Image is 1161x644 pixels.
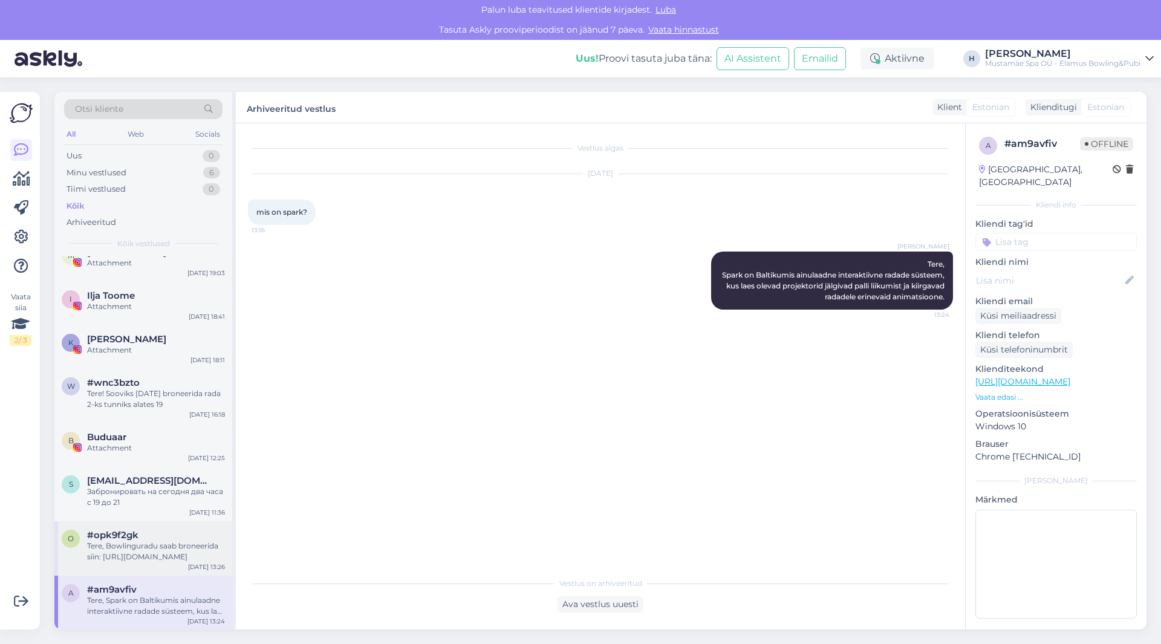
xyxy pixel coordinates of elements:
span: I [70,294,72,304]
div: [DATE] 16:18 [189,410,225,419]
p: Kliendi tag'id [975,218,1137,230]
div: [DATE] 13:24 [187,617,225,626]
div: Web [125,126,146,142]
div: Küsi telefoninumbrit [975,342,1073,358]
div: Забронировать на сегодня два часа с 19 до 21 [87,486,225,508]
p: Windows 10 [975,420,1137,433]
div: [DATE] 11:36 [189,508,225,517]
div: [DATE] 12:25 [188,454,225,463]
span: a [68,588,74,597]
span: #am9avfiv [87,584,137,595]
div: 0 [203,183,220,195]
div: Kõik [67,200,84,212]
div: Aktiivne [860,48,934,70]
span: Offline [1080,137,1133,151]
div: Socials [193,126,223,142]
div: Klienditugi [1026,101,1077,114]
p: Chrome [TECHNICAL_ID] [975,450,1137,463]
span: 13:24 [904,310,949,319]
div: Tere! Sooviks [DATE] broneerida rada 2-ks tunniks alates 19 [87,388,225,410]
div: Minu vestlused [67,167,126,179]
div: Ava vestlus uuesti [558,596,643,613]
p: Klienditeekond [975,363,1137,376]
p: Kliendi email [975,295,1137,308]
div: Vaata siia [10,291,31,346]
label: Arhiveeritud vestlus [247,99,336,115]
div: Proovi tasuta juba täna: [576,51,712,66]
div: Kliendi info [975,200,1137,210]
span: s [69,480,73,489]
p: Vaata edasi ... [975,392,1137,403]
p: Kliendi telefon [975,329,1137,342]
input: Lisa nimi [976,274,1123,287]
div: 0 [203,150,220,162]
span: Luba [652,4,680,15]
span: saha198727@ukr.net [87,475,213,486]
div: [PERSON_NAME] [975,475,1137,486]
span: M [68,251,74,260]
p: Brauser [975,438,1137,450]
span: [PERSON_NAME] [897,242,949,251]
span: o [68,534,74,543]
img: Askly Logo [10,102,33,125]
div: [DATE] 19:03 [187,268,225,278]
span: 13:16 [252,226,297,235]
p: Kliendi nimi [975,256,1137,268]
div: Attachment [87,258,225,268]
a: [URL][DOMAIN_NAME] [975,376,1070,387]
div: # am9avfiv [1004,137,1080,151]
span: Kõik vestlused [117,238,170,249]
button: AI Assistent [717,47,789,70]
span: Vestlus on arhiveeritud [559,578,642,589]
span: #opk9f2gk [87,530,138,541]
span: B [68,436,74,445]
button: Emailid [794,47,846,70]
div: Attachment [87,301,225,312]
div: 2 / 3 [10,335,31,346]
div: Vestlus algas [248,143,953,154]
span: Estonian [972,101,1009,114]
span: a [986,141,991,150]
div: Attachment [87,345,225,356]
span: Estonian [1087,101,1124,114]
div: Tiimi vestlused [67,183,126,195]
p: Märkmed [975,493,1137,506]
div: Klient [932,101,962,114]
div: H [963,50,980,67]
a: [PERSON_NAME]Mustamäe Spa OÜ - Elamus Bowling&Pubi [985,49,1154,68]
div: 6 [203,167,220,179]
div: Arhiveeritud [67,216,116,229]
div: [DATE] 18:11 [190,356,225,365]
span: K [68,338,74,347]
p: Operatsioonisüsteem [975,408,1137,420]
div: [DATE] [248,168,953,179]
div: All [64,126,78,142]
div: [DATE] 13:26 [188,562,225,571]
span: w [67,382,75,391]
div: [GEOGRAPHIC_DATA], [GEOGRAPHIC_DATA] [979,163,1113,189]
div: Uus [67,150,82,162]
div: [DATE] 18:41 [189,312,225,321]
span: Kristiina Siirus [87,334,166,345]
span: #wnc3bzto [87,377,140,388]
div: [PERSON_NAME] [985,49,1140,59]
span: mis on spark? [256,207,307,216]
div: Tere, Spark on Baltikumis ainulaadne interaktiivne radade süsteem, kus laes olevad projektorid jä... [87,595,225,617]
input: Lisa tag [975,233,1137,251]
span: Buduaar [87,432,126,443]
div: Mustamäe Spa OÜ - Elamus Bowling&Pubi [985,59,1140,68]
a: Vaata hinnastust [645,24,723,35]
span: Otsi kliente [75,103,123,115]
b: Uus! [576,53,599,64]
div: Attachment [87,443,225,454]
span: Ilja Toome [87,290,135,301]
div: Küsi meiliaadressi [975,308,1061,324]
div: Tere, Bowlinguradu saab broneerida siin: [URL][DOMAIN_NAME] [87,541,225,562]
